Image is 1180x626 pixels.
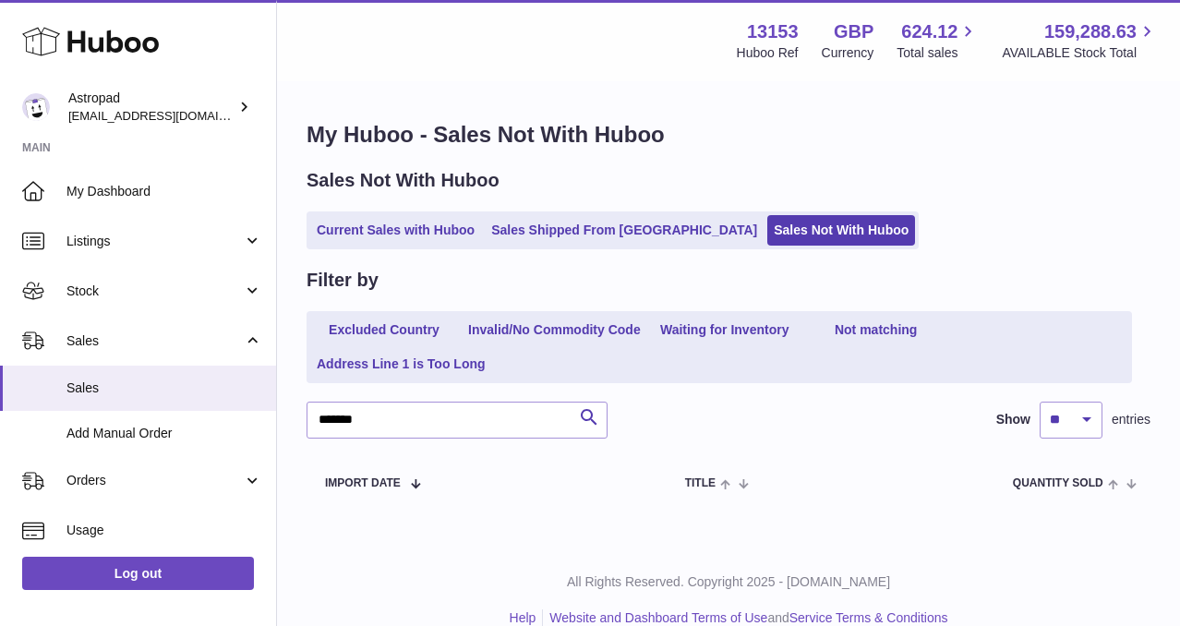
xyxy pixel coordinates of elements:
[822,44,874,62] div: Currency
[66,332,243,350] span: Sales
[66,233,243,250] span: Listings
[307,268,379,293] h2: Filter by
[737,44,799,62] div: Huboo Ref
[1013,477,1103,489] span: Quantity Sold
[66,283,243,300] span: Stock
[802,315,950,345] a: Not matching
[325,477,401,489] span: Import date
[901,19,957,44] span: 624.12
[310,315,458,345] a: Excluded Country
[310,215,481,246] a: Current Sales with Huboo
[651,315,799,345] a: Waiting for Inventory
[1002,44,1158,62] span: AVAILABLE Stock Total
[66,472,243,489] span: Orders
[66,183,262,200] span: My Dashboard
[22,93,50,121] img: matt@astropad.com
[789,610,948,625] a: Service Terms & Conditions
[685,477,716,489] span: Title
[747,19,799,44] strong: 13153
[66,379,262,397] span: Sales
[834,19,873,44] strong: GBP
[307,168,500,193] h2: Sales Not With Huboo
[996,411,1030,428] label: Show
[767,215,915,246] a: Sales Not With Huboo
[1002,19,1158,62] a: 159,288.63 AVAILABLE Stock Total
[485,215,764,246] a: Sales Shipped From [GEOGRAPHIC_DATA]
[310,349,492,379] a: Address Line 1 is Too Long
[68,90,235,125] div: Astropad
[549,610,767,625] a: Website and Dashboard Terms of Use
[1112,411,1150,428] span: entries
[66,522,262,539] span: Usage
[897,44,979,62] span: Total sales
[462,315,647,345] a: Invalid/No Commodity Code
[66,425,262,442] span: Add Manual Order
[1044,19,1137,44] span: 159,288.63
[292,573,1165,591] p: All Rights Reserved. Copyright 2025 - [DOMAIN_NAME]
[307,120,1150,150] h1: My Huboo - Sales Not With Huboo
[897,19,979,62] a: 624.12 Total sales
[22,557,254,590] a: Log out
[510,610,536,625] a: Help
[68,108,271,123] span: [EMAIL_ADDRESS][DOMAIN_NAME]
